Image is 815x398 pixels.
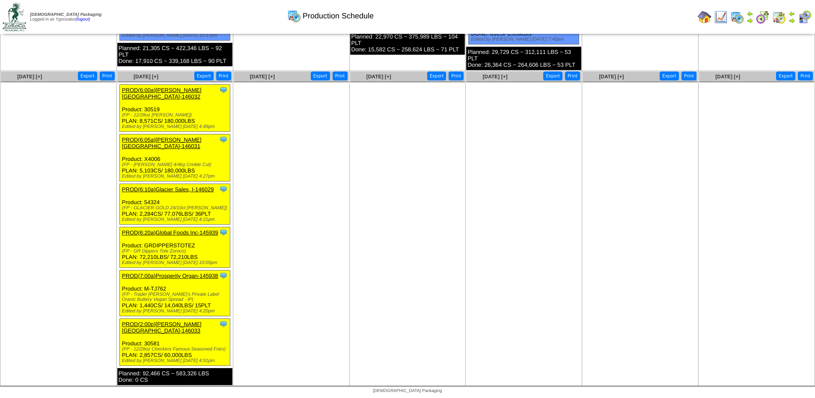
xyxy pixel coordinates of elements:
a: [DATE] [+] [715,74,740,80]
img: Tooltip [219,228,228,237]
button: Export [776,71,795,80]
img: arrowleft.gif [788,10,795,17]
div: (FP - GR Dippers Tote Zoroco) [122,249,230,254]
a: [DATE] [+] [250,74,275,80]
div: Planned: 29,729 CS ~ 312,111 LBS ~ 53 PLT Done: 26,364 CS ~ 264,606 LBS ~ 53 PLT [466,47,581,70]
a: [DATE] [+] [17,74,42,80]
div: Edited by [PERSON_NAME] [DATE] 4:21pm [122,217,230,222]
img: Tooltip [219,86,228,94]
div: Product: 30519 PLAN: 8,571CS / 180,000LBS [119,85,230,132]
a: PROD(6:10a)Glacier Sales, I-146029 [122,186,214,193]
img: Tooltip [219,185,228,193]
div: Edited by [PERSON_NAME] [DATE] 7:40pm [471,37,579,42]
div: Edited by [PERSON_NAME] [DATE] 4:27pm [122,174,230,179]
div: Product: GRDIPPERSTOTEZ PLAN: 72,210LBS / 72,210LBS [119,227,230,268]
div: Product: 54324 PLAN: 2,284CS / 77,076LBS / 36PLT [119,184,230,225]
span: [DEMOGRAPHIC_DATA] Packaging [373,389,442,393]
div: Planned: 92,466 CS ~ 583,326 LBS Done: 0 CS [117,368,232,385]
div: Product: M-TJ762 PLAN: 1,440CS / 14,040LBS / 15PLT [119,270,230,316]
button: Export [194,71,214,80]
button: Export [78,71,97,80]
button: Print [100,71,115,80]
img: arrowright.gif [747,17,753,24]
a: PROD(6:20a)Global Foods Inc-145939 [122,229,218,236]
div: Edited by [PERSON_NAME] [DATE] 4:20pm [122,309,230,314]
img: arrowleft.gif [747,10,753,17]
img: calendarblend.gif [756,10,770,24]
span: [DEMOGRAPHIC_DATA] Packaging [30,12,101,17]
img: Tooltip [219,271,228,280]
button: Print [798,71,813,80]
img: calendarprod.gif [287,9,301,23]
button: Export [543,71,562,80]
span: Production Schedule [303,12,374,21]
div: (FP - 12/28oz [PERSON_NAME]) [122,113,230,118]
div: Edited by [PERSON_NAME] [DATE] 4:51pm [122,358,230,363]
img: calendarprod.gif [730,10,744,24]
div: Planned: 21,305 CS ~ 422,346 LBS ~ 92 PLT Done: 17,910 CS ~ 339,168 LBS ~ 90 PLT [117,43,232,66]
a: PROD(6:00a)[PERSON_NAME][GEOGRAPHIC_DATA]-146032 [122,87,202,100]
a: PROD(7:00a)Prosperity Organ-145938 [122,273,218,279]
div: (FP - 12/28oz Checkers Famous Seasoned Fries) [122,347,230,352]
div: Product: X4006 PLAN: 5,103CS / 180,000LBS [119,134,230,181]
a: [DATE] [+] [599,74,624,80]
img: zoroco-logo-small.webp [3,3,26,31]
div: Edited by [PERSON_NAME] [DATE] 4:49pm [122,124,230,129]
div: Edited by [PERSON_NAME] [DATE] 10:05pm [122,260,230,265]
img: Tooltip [219,320,228,328]
span: Logged in as Ygonzalez [30,12,101,22]
button: Print [333,71,348,80]
a: [DATE] [+] [134,74,158,80]
a: (logout) [76,17,90,22]
button: Export [311,71,330,80]
button: Export [427,71,446,80]
a: [DATE] [+] [366,74,391,80]
a: PROD(2:00p)[PERSON_NAME][GEOGRAPHIC_DATA]-146033 [122,321,202,334]
a: PROD(6:05a)[PERSON_NAME][GEOGRAPHIC_DATA]-146031 [122,137,202,149]
img: line_graph.gif [714,10,728,24]
div: Product: 30581 PLAN: 2,857CS / 60,000LBS [119,319,230,366]
div: (FP - [PERSON_NAME] 4/4kg Crinkle Cut) [122,162,230,167]
button: Print [565,71,580,80]
button: Print [216,71,231,80]
button: Print [681,71,696,80]
img: Tooltip [219,135,228,144]
img: arrowright.gif [788,17,795,24]
img: home.gif [698,10,711,24]
div: Planned: 22,970 CS ~ 375,989 LBS ~ 104 PLT Done: 15,582 CS ~ 258,624 LBS ~ 71 PLT [350,31,465,55]
a: [DATE] [+] [483,74,508,80]
img: calendarcustomer.gif [798,10,812,24]
img: calendarinout.gif [772,10,786,24]
button: Print [449,71,464,80]
button: Export [660,71,679,80]
div: (FP - GLACIER GOLD 24/10ct [PERSON_NAME]) [122,205,230,211]
div: (FP - Trader [PERSON_NAME]'s Private Label Oranic Buttery Vegan Spread - IP) [122,292,230,302]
